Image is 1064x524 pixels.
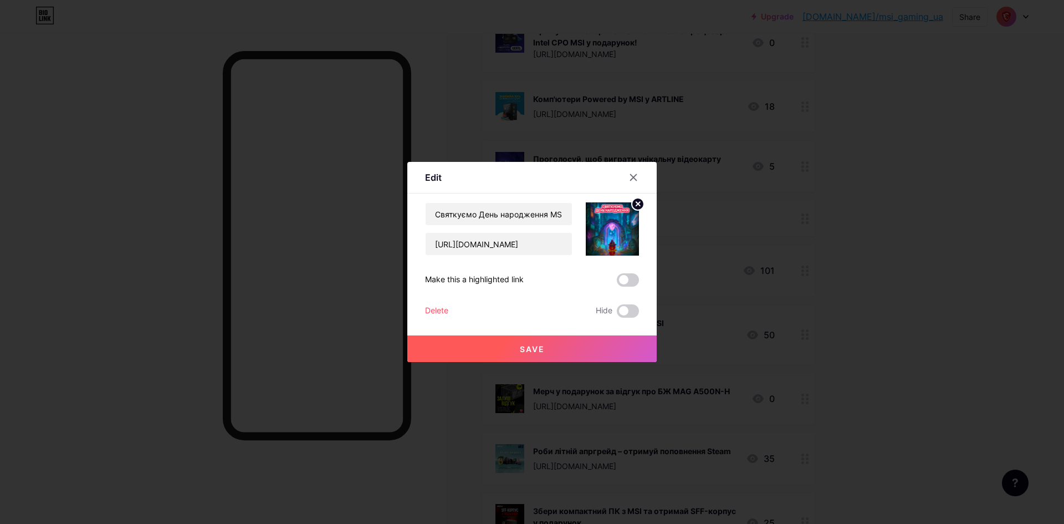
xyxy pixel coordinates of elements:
input: URL [426,233,572,255]
div: Delete [425,304,448,318]
div: Edit [425,171,442,184]
img: link_thumbnail [586,202,639,256]
div: Make this a highlighted link [425,273,524,287]
span: Hide [596,304,612,318]
input: Title [426,203,572,225]
button: Save [407,335,657,362]
span: Save [520,344,545,354]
